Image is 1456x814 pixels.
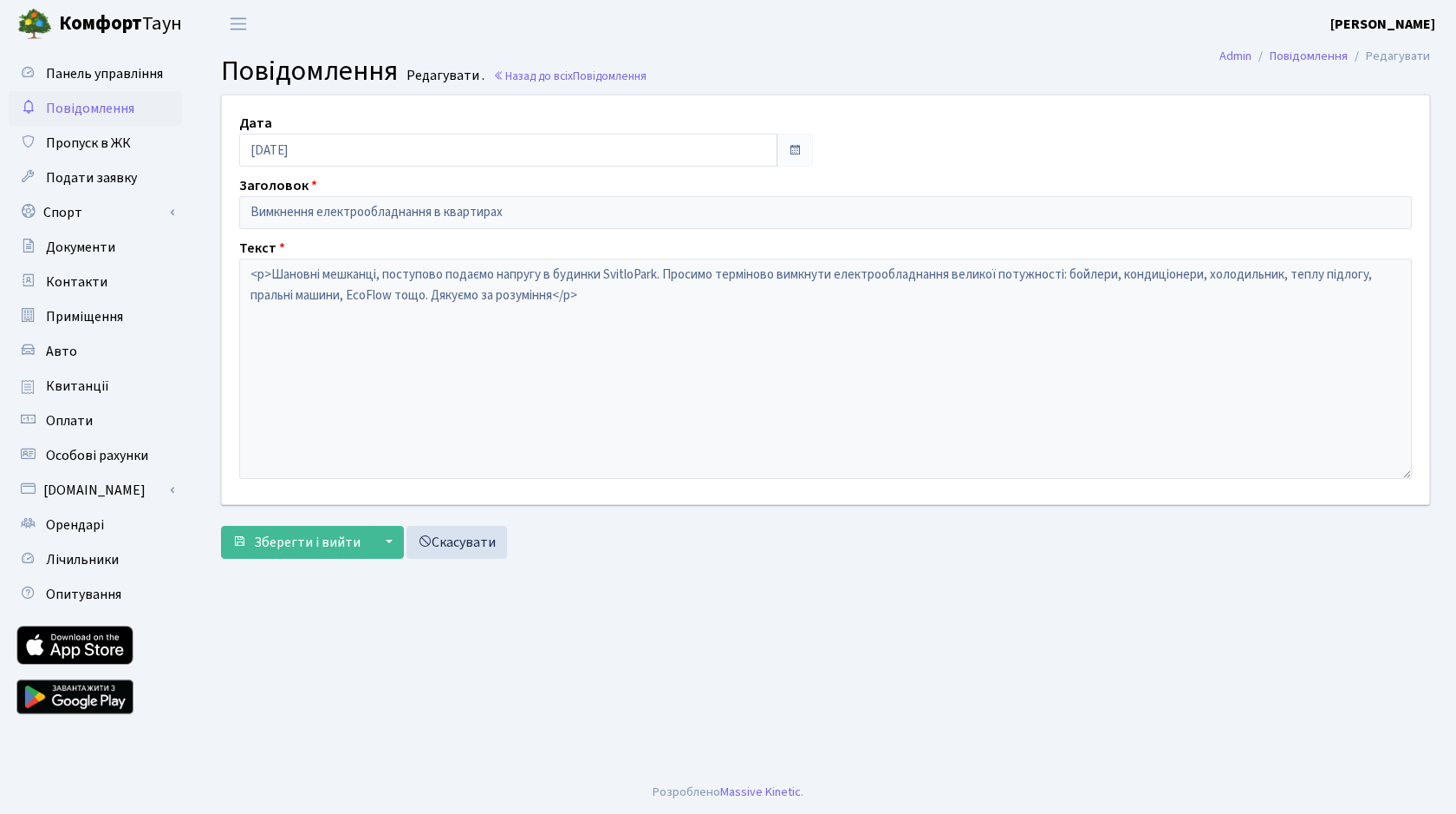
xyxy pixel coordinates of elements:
label: Дата [239,113,272,134]
button: Зберегти і вийти [221,526,372,559]
span: Повідомлення [46,99,134,118]
span: Лічильники [46,550,119,569]
a: Документи [9,230,182,265]
a: [PERSON_NAME] [1330,14,1435,35]
label: Текст [239,238,285,259]
span: Опитування [46,585,121,604]
a: Лічильники [9,542,182,577]
small: Редагувати . [403,68,484,84]
span: Таун [59,10,182,39]
a: Контакти [9,265,182,299]
span: Зберегти і вийти [254,533,361,552]
span: Подати заявку [46,168,137,187]
a: Оплати [9,404,182,438]
a: Квитанції [9,369,182,404]
textarea: <p>Шановні мешканці, поступово подаємо напругу в будинки SvitloPark. Просимо терміново вимкнути е... [239,259,1412,479]
a: Повідомлення [1270,47,1348,65]
a: Подати заявку [9,161,182,195]
span: Пропуск в ЖК [46,134,131,153]
a: Авто [9,334,182,369]
div: Розроблено . [653,783,803,802]
span: Приміщення [46,307,123,326]
a: Повідомлення [9,91,182,126]
span: Орендарі [46,515,104,535]
a: Admin [1219,47,1251,65]
b: [PERSON_NAME] [1330,15,1435,34]
button: Переключити навігацію [217,10,260,38]
a: Опитування [9,577,182,612]
a: Орендарі [9,508,182,542]
label: Заголовок [239,175,317,196]
a: Назад до всіхПовідомлення [493,68,647,84]
a: Скасувати [406,526,507,559]
span: Панель управління [46,64,163,83]
span: Оплати [46,411,93,430]
a: Massive Kinetic [720,783,801,801]
span: Авто [46,342,77,361]
span: Особові рахунки [46,446,148,465]
span: Документи [46,238,115,257]
span: Повідомлення [573,68,647,84]
li: Редагувати [1348,47,1430,66]
span: Квитанції [46,377,109,396]
b: Комфорт [59,10,142,37]
span: Повідомлення [221,51,398,91]
span: Контакти [46,272,107,292]
a: Особові рахунки [9,438,182,473]
a: [DOMAIN_NAME] [9,473,182,508]
a: Спорт [9,195,182,230]
img: logo.png [17,7,52,42]
a: Пропуск в ЖК [9,126,182,161]
a: Панель управління [9,56,182,91]
a: Приміщення [9,299,182,334]
nav: breadcrumb [1193,38,1456,75]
